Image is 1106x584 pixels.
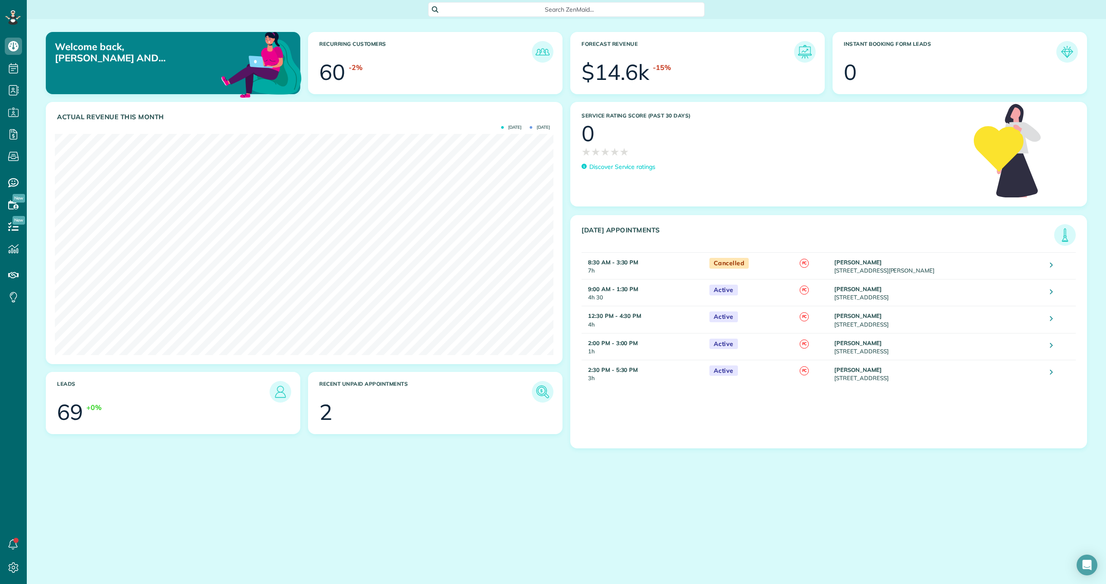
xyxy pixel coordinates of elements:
span: Active [709,285,738,295]
td: [STREET_ADDRESS] [832,306,1043,333]
td: [STREET_ADDRESS] [832,279,1043,306]
div: 2 [319,401,332,423]
td: 3h [582,360,705,387]
h3: Leads [57,381,270,403]
div: 0 [844,61,857,83]
h3: Instant Booking Form Leads [844,41,1056,63]
td: [STREET_ADDRESS][PERSON_NAME] [832,253,1043,279]
span: FC [800,286,809,295]
strong: 12:30 PM - 4:30 PM [588,312,641,319]
span: New [13,194,25,203]
div: -15% [653,63,671,73]
img: icon_recurring_customers-cf858462ba22bcd05b5a5880d41d6543d210077de5bb9ebc9590e49fd87d84ed.png [534,43,551,60]
div: 60 [319,61,345,83]
strong: [PERSON_NAME] [834,366,882,373]
td: 4h 30 [582,279,705,306]
td: [STREET_ADDRESS] [832,333,1043,360]
span: [DATE] [530,125,550,130]
div: Open Intercom Messenger [1077,555,1097,575]
p: Discover Service ratings [589,162,655,171]
div: +0% [86,403,102,413]
strong: [PERSON_NAME] [834,259,882,266]
h3: [DATE] Appointments [582,226,1054,246]
strong: [PERSON_NAME] [834,286,882,292]
strong: 2:00 PM - 3:00 PM [588,340,638,346]
span: Active [709,311,738,322]
span: Cancelled [709,258,749,269]
strong: 8:30 AM - 3:30 PM [588,259,638,266]
h3: Recurring Customers [319,41,532,63]
td: 1h [582,333,705,360]
span: New [13,216,25,225]
h3: Actual Revenue this month [57,113,553,121]
strong: 9:00 AM - 1:30 PM [588,286,638,292]
img: icon_unpaid_appointments-47b8ce3997adf2238b356f14209ab4cced10bd1f174958f3ca8f1d0dd7fffeee.png [534,383,551,400]
span: Active [709,339,738,349]
span: FC [800,340,809,349]
span: FC [800,259,809,268]
div: 69 [57,401,83,423]
img: dashboard_welcome-42a62b7d889689a78055ac9021e634bf52bae3f8056760290aed330b23ab8690.png [219,22,303,106]
td: [STREET_ADDRESS] [832,360,1043,387]
span: FC [800,312,809,321]
span: ★ [591,144,601,159]
img: icon_leads-1bed01f49abd5b7fead27621c3d59655bb73ed531f8eeb49469d10e621d6b896.png [272,383,289,400]
h3: Service Rating score (past 30 days) [582,113,965,119]
span: ★ [620,144,629,159]
td: 4h [582,306,705,333]
h3: Recent unpaid appointments [319,381,532,403]
span: FC [800,366,809,375]
div: -2% [349,63,362,73]
p: Welcome back, [PERSON_NAME] AND [PERSON_NAME]! [55,41,220,64]
span: ★ [610,144,620,159]
span: Active [709,365,738,376]
div: 0 [582,123,594,144]
span: [DATE] [501,125,521,130]
strong: 2:30 PM - 5:30 PM [588,366,638,373]
img: icon_form_leads-04211a6a04a5b2264e4ee56bc0799ec3eb69b7e499cbb523a139df1d13a81ae0.png [1058,43,1076,60]
td: 7h [582,253,705,279]
span: ★ [582,144,591,159]
strong: [PERSON_NAME] [834,340,882,346]
a: Discover Service ratings [582,162,655,171]
h3: Forecast Revenue [582,41,794,63]
span: ★ [601,144,610,159]
strong: [PERSON_NAME] [834,312,882,319]
img: icon_todays_appointments-901f7ab196bb0bea1936b74009e4eb5ffbc2d2711fa7634e0d609ed5ef32b18b.png [1056,226,1074,244]
img: icon_forecast_revenue-8c13a41c7ed35a8dcfafea3cbb826a0462acb37728057bba2d056411b612bbbe.png [796,43,814,60]
div: $14.6k [582,61,649,83]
